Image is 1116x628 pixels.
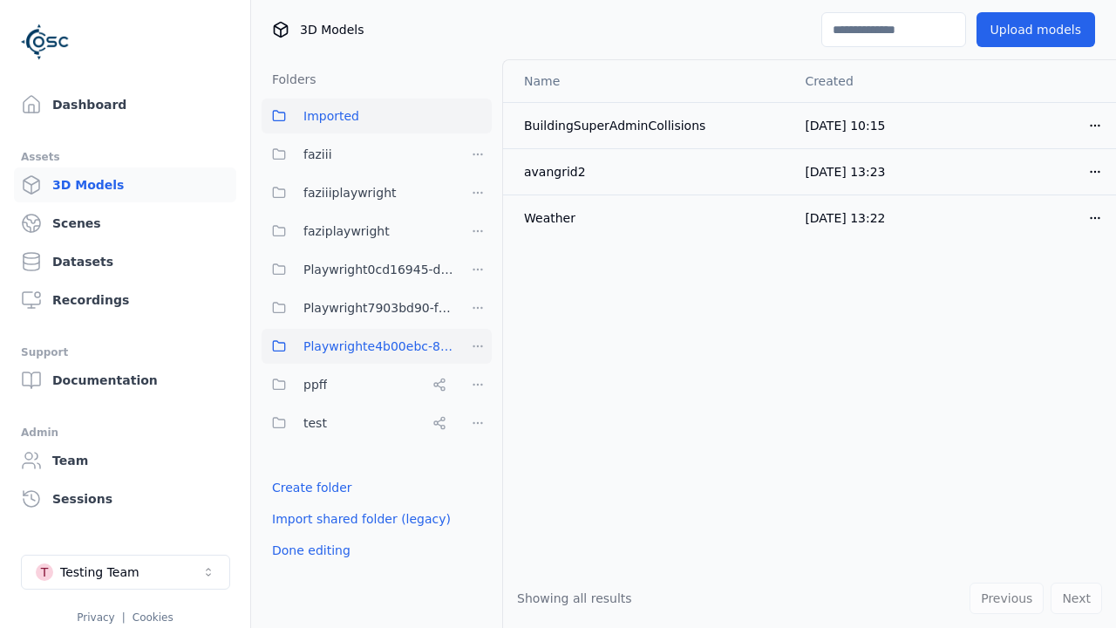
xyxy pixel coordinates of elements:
[21,555,230,590] button: Select a workspace
[36,563,53,581] div: T
[14,363,236,398] a: Documentation
[791,60,954,102] th: Created
[303,297,453,318] span: Playwright7903bd90-f1ee-40e5-8689-7a943bbd43ef
[805,165,885,179] span: [DATE] 13:23
[77,611,114,624] a: Privacy
[21,342,229,363] div: Support
[14,87,236,122] a: Dashboard
[303,413,327,433] span: test
[303,221,390,242] span: faziplaywright
[60,563,139,581] div: Testing Team
[14,283,236,317] a: Recordings
[122,611,126,624] span: |
[272,479,352,496] a: Create folder
[262,137,453,172] button: faziii
[805,119,885,133] span: [DATE] 10:15
[303,144,332,165] span: faziii
[21,17,70,66] img: Logo
[524,163,777,181] div: avangrid2
[303,374,327,395] span: ppff
[262,214,453,249] button: faziplaywright
[262,329,453,364] button: Playwrighte4b00ebc-8f35-424a-8871-e0de32b06952
[21,147,229,167] div: Assets
[272,510,451,528] a: Import shared folder (legacy)
[133,611,174,624] a: Cookies
[262,99,492,133] button: Imported
[976,12,1095,47] button: Upload models
[14,206,236,241] a: Scenes
[14,167,236,202] a: 3D Models
[262,503,461,535] button: Import shared folder (legacy)
[303,336,453,357] span: Playwrighte4b00ebc-8f35-424a-8871-e0de32b06952
[14,443,236,478] a: Team
[262,71,316,88] h3: Folders
[262,406,453,440] button: test
[303,182,397,203] span: faziiiplaywright
[262,252,453,287] button: Playwright0cd16945-d24c-45f9-a8ba-c74193e3fd84
[262,367,453,402] button: ppff
[524,117,777,134] div: BuildingSuperAdminCollisions
[262,175,453,210] button: faziiiplaywright
[503,60,791,102] th: Name
[303,259,453,280] span: Playwright0cd16945-d24c-45f9-a8ba-c74193e3fd84
[805,211,885,225] span: [DATE] 13:22
[14,481,236,516] a: Sessions
[262,290,453,325] button: Playwright7903bd90-f1ee-40e5-8689-7a943bbd43ef
[14,244,236,279] a: Datasets
[262,472,363,503] button: Create folder
[517,591,632,605] span: Showing all results
[262,535,361,566] button: Done editing
[524,209,777,227] div: Weather
[303,106,359,126] span: Imported
[300,21,364,38] span: 3D Models
[21,422,229,443] div: Admin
